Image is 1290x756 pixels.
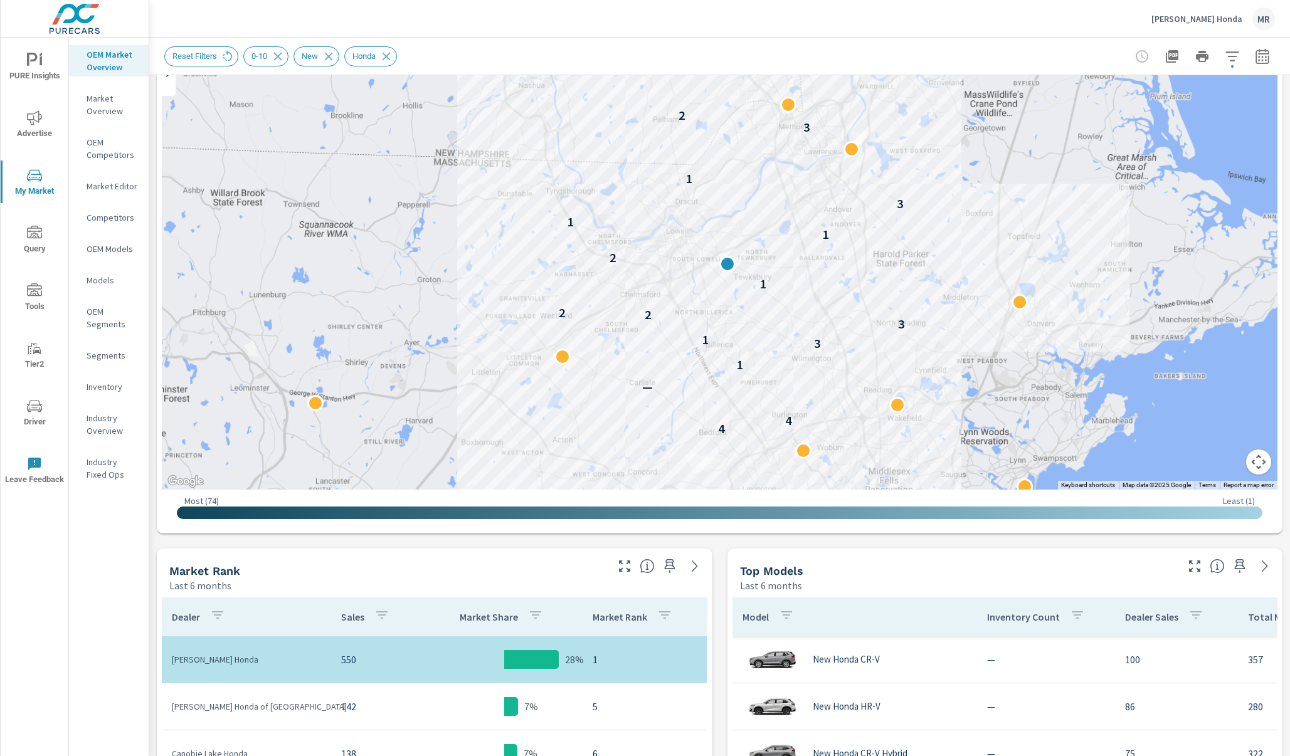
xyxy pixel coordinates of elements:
[69,89,149,120] div: Market Overview
[69,409,149,440] div: Industry Overview
[69,271,149,290] div: Models
[736,357,743,372] p: 1
[87,349,139,362] p: Segments
[294,51,325,61] span: New
[87,412,139,437] p: Industry Overview
[69,302,149,333] div: OEM Segments
[87,48,139,73] p: OEM Market Overview
[640,559,655,574] span: Market Rank shows you how you rank, in terms of sales, to other dealerships in your market. “Mark...
[1125,611,1178,623] p: Dealer Sales
[4,341,65,372] span: Tier2
[341,611,364,623] p: Sales
[87,180,139,192] p: Market Editor
[184,495,219,507] p: Most ( 74 )
[87,92,139,117] p: Market Overview
[645,307,652,322] p: 2
[813,701,880,712] p: New Honda HR-V
[759,276,766,291] p: 1
[4,456,65,487] span: Leave Feedback
[740,564,803,577] h5: Top Models
[822,227,829,242] p: 1
[609,250,616,265] p: 2
[897,196,904,211] p: 3
[1123,481,1191,488] span: Map data ©2025 Google
[4,168,65,199] span: My Market
[87,456,139,481] p: Industry Fixed Ops
[341,699,416,714] p: 142
[1125,699,1228,714] p: 86
[4,399,65,429] span: Driver
[565,652,584,667] p: 28%
[165,473,206,490] img: Google
[4,110,65,141] span: Advertise
[87,211,139,224] p: Competitors
[897,317,904,332] p: 3
[1220,44,1245,69] button: Apply Filters
[1198,481,1216,488] a: Terms (opens in new tab)
[165,51,225,61] span: Reset Filters
[987,699,1105,714] p: —
[244,51,275,61] span: 0-10
[1151,13,1242,24] p: [PERSON_NAME] Honda
[748,641,798,678] img: glamour
[1125,652,1228,667] p: 100
[558,305,565,320] p: 2
[1210,559,1225,574] span: Find the biggest opportunities within your model lineup nationwide. [Source: Market registration ...
[1252,8,1275,30] div: MR
[69,45,149,76] div: OEM Market Overview
[685,556,705,576] a: See more details in report
[164,46,238,66] div: Reset Filters
[1223,495,1255,507] p: Least ( 1 )
[293,46,339,66] div: New
[1,38,68,499] div: nav menu
[165,473,206,490] a: Open this area in Google Maps (opens a new window)
[87,136,139,161] p: OEM Competitors
[4,53,65,83] span: PURE Insights
[345,51,383,61] span: Honda
[69,453,149,484] div: Industry Fixed Ops
[593,611,647,623] p: Market Rank
[69,239,149,258] div: OEM Models
[685,171,692,186] p: 1
[69,177,149,196] div: Market Editor
[1246,449,1271,475] button: Map camera controls
[4,226,65,256] span: Query
[1160,44,1185,69] button: "Export Report to PDF"
[987,611,1060,623] p: Inventory Count
[1185,556,1205,576] button: Make Fullscreen
[660,556,680,576] span: Save this to your personalized report
[169,564,240,577] h5: Market Rank
[593,699,697,714] p: 5
[1250,44,1275,69] button: Select Date Range
[615,556,635,576] button: Make Fullscreen
[748,688,798,725] img: glamour
[69,346,149,365] div: Segments
[172,611,200,623] p: Dealer
[813,654,880,665] p: New Honda CR-V
[460,611,518,623] p: Market Share
[87,381,139,393] p: Inventory
[4,283,65,314] span: Tools
[169,578,231,593] p: Last 6 months
[567,214,574,229] p: 1
[69,377,149,396] div: Inventory
[642,379,652,394] p: —
[743,611,769,623] p: Model
[87,305,139,330] p: OEM Segments
[1230,556,1250,576] span: Save this to your personalized report
[1255,556,1275,576] a: See more details in report
[69,133,149,164] div: OEM Competitors
[87,274,139,286] p: Models
[717,421,724,436] p: 4
[341,652,416,667] p: 550
[593,652,697,667] p: 1
[524,699,538,714] p: 7%
[740,578,802,593] p: Last 6 months
[814,336,821,351] p: 3
[243,46,288,66] div: 0-10
[701,332,708,347] p: 1
[1224,481,1274,488] a: Report a map error
[987,652,1105,667] p: —
[785,413,792,428] p: 4
[344,46,397,66] div: Honda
